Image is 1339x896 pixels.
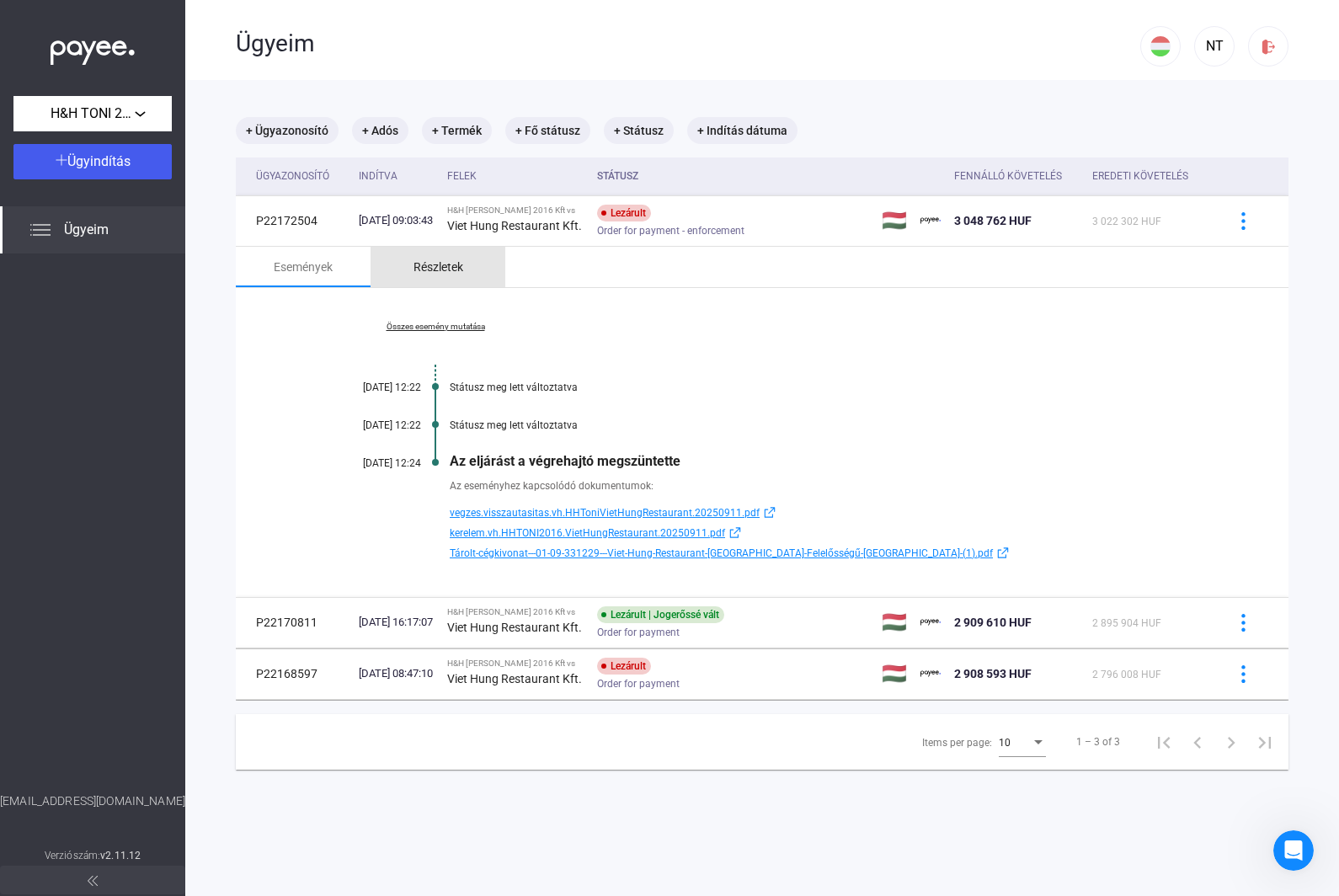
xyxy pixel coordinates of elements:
img: more-blue [1235,665,1252,683]
div: Lezárult | Jogerőssé vált [597,606,724,623]
div: Ügyazonosító [256,166,329,186]
td: P22170811 [236,597,352,648]
span: H&H TONI 2016 Kft [51,104,135,124]
div: NT [1200,36,1229,56]
mat-chip: + Adós [352,117,408,144]
div: Close [538,7,568,37]
img: external-link-blue [760,506,780,519]
button: HU [1140,26,1181,67]
a: vegzes.visszautasitas.vh.HHToniVietHungRestaurant.20250911.pdfexternal-link-blue [450,503,1204,523]
div: Események [274,257,333,277]
div: Státusz meg lett változtatva [450,419,1204,431]
button: H&H TONI 2016 Kft [13,96,172,131]
span: 2 908 593 HUF [954,667,1032,680]
div: Részletek [413,257,463,277]
button: logout-red [1248,26,1288,67]
div: Eredeti követelés [1092,166,1188,186]
strong: v2.11.12 [100,850,141,861]
span: 2 895 904 HUF [1092,617,1161,629]
button: Last page [1248,725,1282,759]
a: kerelem.vh.HHTONI2016.VietHungRestaurant.20250911.pdfexternal-link-blue [450,523,1204,543]
span: 2 796 008 HUF [1092,669,1161,680]
div: Items per page: [922,733,992,753]
button: more-blue [1225,605,1261,640]
span: Tárolt-cégkivonat---01-09-331229---Viet-Hung-Restaurant-[GEOGRAPHIC_DATA]-Felelősségű-[GEOGR... [450,543,993,563]
div: Felek [447,166,477,186]
div: [DATE] 12:24 [320,457,421,469]
div: H&H [PERSON_NAME] 2016 Kft vs [447,607,584,617]
img: arrow-double-left-grey.svg [88,876,98,886]
img: plus-white.svg [56,154,67,166]
td: 🇭🇺 [875,195,914,246]
div: Indítva [359,166,434,186]
button: Previous page [1181,725,1214,759]
mat-select: Items per page: [999,732,1046,752]
button: Collapse window [506,7,538,39]
mat-chip: + Termék [422,117,492,144]
div: Lezárult [597,205,651,221]
button: go back [11,7,43,39]
span: 3 048 762 HUF [954,214,1032,227]
div: [DATE] 16:17:07 [359,614,434,631]
img: list.svg [30,220,51,240]
span: vegzes.visszautasitas.vh.HHToniVietHungRestaurant.20250911.pdf [450,503,760,523]
img: payee-logo [920,211,941,231]
img: external-link-blue [993,547,1013,559]
span: Order for payment - enforcement [597,221,744,241]
button: Ügyindítás [13,144,172,179]
img: HU [1150,36,1171,56]
mat-chip: + Indítás dátuma [687,117,798,144]
td: 🇭🇺 [875,648,914,699]
div: Lezárult [597,658,651,675]
span: Ügyeim [64,220,109,240]
span: 3 022 302 HUF [1092,216,1161,227]
mat-chip: + Ügyazonosító [236,117,339,144]
td: 🇭🇺 [875,597,914,648]
button: Next page [1214,725,1248,759]
span: kerelem.vh.HHTONI2016.VietHungRestaurant.20250911.pdf [450,523,725,543]
img: more-blue [1235,212,1252,230]
div: Státusz meg lett változtatva [450,381,1204,393]
div: H&H [PERSON_NAME] 2016 Kft vs [447,205,584,216]
span: 2 909 610 HUF [954,616,1032,629]
mat-chip: + Státusz [604,117,674,144]
img: logout-red [1260,38,1278,56]
strong: Viet Hung Restaurant Kft. [447,621,582,634]
td: P22172504 [236,195,352,246]
td: P22168597 [236,648,352,699]
div: Indítva [359,166,397,186]
span: Ügyindítás [67,153,131,169]
div: Az eljárást a végrehajtó megszüntette [450,453,1204,469]
div: H&H [PERSON_NAME] 2016 Kft vs [447,659,584,669]
strong: Viet Hung Restaurant Kft. [447,219,582,232]
button: NT [1194,26,1235,67]
strong: Viet Hung Restaurant Kft. [447,672,582,685]
button: more-blue [1225,656,1261,691]
img: payee-logo [920,664,941,684]
div: Fennálló követelés [954,166,1062,186]
div: Ügyazonosító [256,166,345,186]
a: Összes esemény mutatása [320,322,551,332]
iframe: Intercom live chat [1273,830,1314,871]
button: First page [1147,725,1181,759]
div: [DATE] 12:22 [320,419,421,431]
img: more-blue [1235,614,1252,632]
span: Order for payment [597,674,680,694]
div: 1 – 3 of 3 [1076,732,1120,752]
a: Tárolt-cégkivonat---01-09-331229---Viet-Hung-Restaurant-[GEOGRAPHIC_DATA]-Felelősségű-[GEOGR... [450,543,1204,563]
div: Eredeti követelés [1092,166,1204,186]
img: payee-logo [920,612,941,632]
div: [DATE] 12:22 [320,381,421,393]
div: Ügyeim [236,29,1140,58]
th: Státusz [590,157,875,195]
span: 10 [999,737,1011,749]
img: white-payee-white-dot.svg [51,31,135,66]
img: external-link-blue [725,526,745,539]
div: [DATE] 08:47:10 [359,665,434,682]
div: Az eseményhez kapcsolódó dokumentumok: [450,477,1204,494]
div: [DATE] 09:03:43 [359,212,434,229]
div: Felek [447,166,584,186]
mat-chip: + Fő státusz [505,117,590,144]
button: more-blue [1225,203,1261,238]
span: Order for payment [597,622,680,643]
